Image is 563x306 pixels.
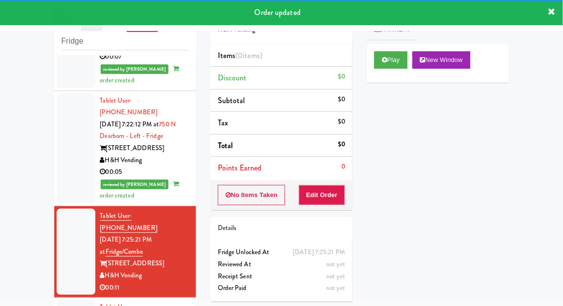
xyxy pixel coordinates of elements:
span: · [PHONE_NUMBER] [100,211,157,232]
div: Order Paid [218,282,345,294]
a: Tablet User· [PHONE_NUMBER] [100,96,157,117]
div: $0 [338,116,345,128]
div: H&H Vending [100,154,189,167]
span: Discount [218,72,247,83]
span: Items [218,50,262,61]
div: [STREET_ADDRESS] [100,142,189,154]
span: [DATE] 7:22:12 PM at [100,120,159,129]
div: $0 [338,93,345,106]
div: $0 [338,71,345,83]
span: not yet [326,283,345,292]
span: reviewed by [PERSON_NAME] [101,180,169,189]
button: Edit Order [299,185,346,205]
li: Tablet User· [PHONE_NUMBER][DATE] 7:22:12 PM at750 N Dearborn - Left - Fridge[STREET_ADDRESS]H&H ... [54,91,196,206]
div: 00:07 [100,51,189,63]
button: Play [374,51,408,69]
div: Receipt Sent [218,271,345,283]
div: 00:05 [100,166,189,178]
span: Total [218,140,233,151]
span: Points Earned [218,162,261,173]
span: (0 ) [235,50,262,61]
span: reviewed by [PERSON_NAME] [101,64,169,74]
input: Search vision orders [61,32,189,50]
h5: H&H Vending [218,26,345,33]
span: not yet [326,272,345,281]
a: Tablet User· [PHONE_NUMBER] [100,211,157,233]
div: [STREET_ADDRESS] [100,258,189,270]
div: 00:11 [100,282,189,294]
div: Details [218,222,345,234]
div: Reviewed At [218,259,345,271]
span: Tax [218,117,228,128]
span: Subtotal [218,95,245,106]
a: Fridge/Combo [106,247,143,257]
div: Fridge Unlocked At [218,246,345,259]
div: $0 [338,138,345,151]
div: [DATE] 7:25:21 PM [293,246,345,259]
span: Order updated [255,7,301,18]
li: Tablet User· [PHONE_NUMBER][DATE] 7:25:21 PM atFridge/Combo[STREET_ADDRESS]H&H Vending00:11 [54,206,196,298]
ng-pluralize: items [243,50,260,61]
div: 0 [341,161,345,173]
span: [DATE] 7:25:21 PM at [100,235,152,256]
button: New Window [412,51,471,69]
button: No Items Taken [218,185,286,205]
div: H&H Vending [100,270,189,282]
span: not yet [326,260,345,269]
